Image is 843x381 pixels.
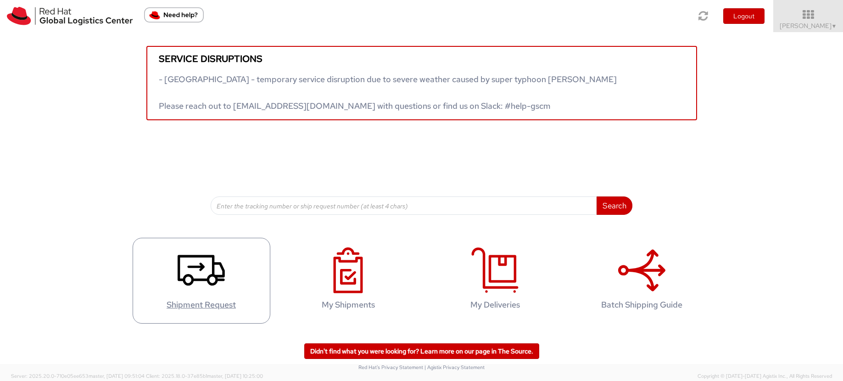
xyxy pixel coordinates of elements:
[289,300,408,309] h4: My Shipments
[698,373,832,380] span: Copyright © [DATE]-[DATE] Agistix Inc., All Rights Reserved
[304,343,539,359] a: Didn't find what you were looking for? Learn more on our page in The Source.
[159,74,617,111] span: - [GEOGRAPHIC_DATA] - temporary service disruption due to severe weather caused by super typhoon ...
[426,238,564,324] a: My Deliveries
[573,238,711,324] a: Batch Shipping Guide
[146,373,263,379] span: Client: 2025.18.0-37e85b1
[723,8,765,24] button: Logout
[89,373,145,379] span: master, [DATE] 09:51:04
[144,7,204,22] button: Need help?
[142,300,261,309] h4: Shipment Request
[597,196,632,215] button: Search
[133,238,270,324] a: Shipment Request
[11,373,145,379] span: Server: 2025.20.0-710e05ee653
[211,196,597,215] input: Enter the tracking number or ship request number (at least 4 chars)
[583,300,701,309] h4: Batch Shipping Guide
[159,54,685,64] h5: Service disruptions
[358,364,423,370] a: Red Hat's Privacy Statement
[7,7,133,25] img: rh-logistics-00dfa346123c4ec078e1.svg
[436,300,554,309] h4: My Deliveries
[424,364,485,370] a: | Agistix Privacy Statement
[207,373,263,379] span: master, [DATE] 10:25:00
[832,22,837,30] span: ▼
[146,46,697,120] a: Service disruptions - [GEOGRAPHIC_DATA] - temporary service disruption due to severe weather caus...
[780,22,837,30] span: [PERSON_NAME]
[279,238,417,324] a: My Shipments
